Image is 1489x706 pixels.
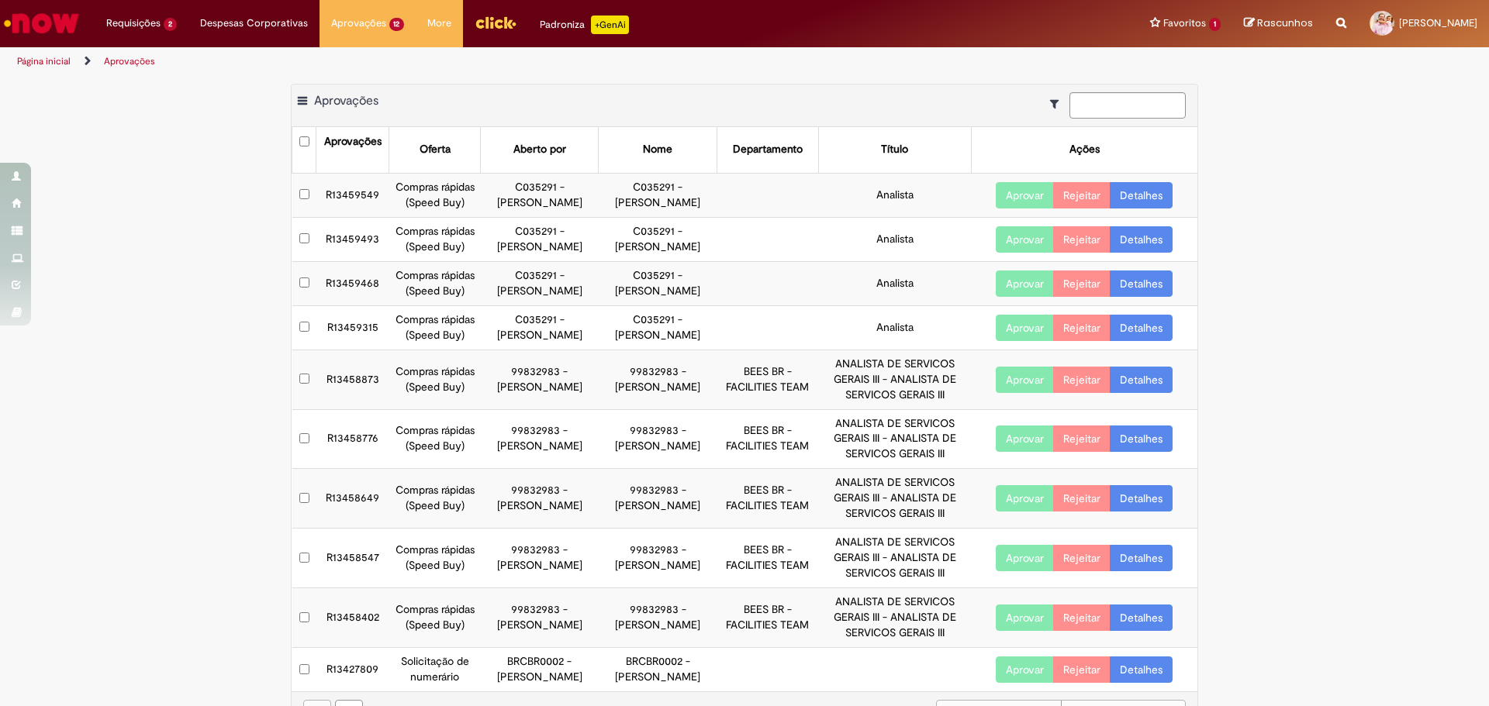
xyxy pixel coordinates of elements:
[599,217,717,261] td: C035291 - [PERSON_NAME]
[819,261,971,305] td: Analista
[1209,18,1221,31] span: 1
[389,173,480,217] td: Compras rápidas (Speed Buy)
[1110,425,1173,452] a: Detalhes
[1053,315,1111,341] button: Rejeitar
[819,350,971,409] td: ANALISTA DE SERVICOS GERAIS III - ANALISTA DE SERVICOS GERAIS III
[996,226,1054,253] button: Aprovar
[996,545,1054,571] button: Aprovar
[819,305,971,350] td: Analista
[1053,604,1111,631] button: Rejeitar
[599,648,717,691] td: BRCBR0002 - [PERSON_NAME]
[717,529,819,588] td: BEES BR - FACILITIES TEAM
[1050,98,1066,109] i: Mostrar filtros para: Suas Solicitações
[1110,545,1173,571] a: Detalhes
[316,305,389,350] td: R13459315
[316,409,389,469] td: R13458776
[316,127,389,173] th: Aprovações
[389,305,480,350] td: Compras rápidas (Speed Buy)
[819,173,971,217] td: Analista
[389,18,405,31] span: 12
[1399,16,1477,29] span: [PERSON_NAME]
[427,15,451,31] span: More
[331,15,386,31] span: Aprovações
[996,604,1054,631] button: Aprovar
[599,588,717,648] td: 99832983 - [PERSON_NAME]
[316,261,389,305] td: R13459468
[591,15,629,34] p: +GenAi
[164,18,177,31] span: 2
[1110,226,1173,253] a: Detalhes
[643,142,672,157] div: Nome
[106,15,161,31] span: Requisições
[481,648,599,691] td: BRCBR0002 - [PERSON_NAME]
[717,588,819,648] td: BEES BR - FACILITIES TEAM
[389,217,480,261] td: Compras rápidas (Speed Buy)
[996,182,1054,208] button: Aprovar
[1110,315,1173,341] a: Detalhes
[475,11,516,34] img: click_logo_yellow_360x200.png
[481,305,599,350] td: C035291 - [PERSON_NAME]
[200,15,308,31] span: Despesas Corporativas
[717,409,819,469] td: BEES BR - FACILITIES TEAM
[481,261,599,305] td: C035291 - [PERSON_NAME]
[1110,270,1173,297] a: Detalhes
[420,142,451,157] div: Oferta
[1053,270,1111,297] button: Rejeitar
[1257,15,1313,30] span: Rascunhos
[104,55,155,67] a: Aprovações
[389,409,480,469] td: Compras rápidas (Speed Buy)
[389,588,480,648] td: Compras rápidas (Speed Buy)
[2,8,81,39] img: ServiceNow
[481,217,599,261] td: C035291 - [PERSON_NAME]
[481,409,599,469] td: 99832983 - [PERSON_NAME]
[819,469,971,529] td: ANALISTA DE SERVICOS GERAIS III - ANALISTA DE SERVICOS GERAIS III
[1110,656,1173,683] a: Detalhes
[819,529,971,588] td: ANALISTA DE SERVICOS GERAIS III - ANALISTA DE SERVICOS GERAIS III
[481,469,599,529] td: 99832983 - [PERSON_NAME]
[996,425,1054,452] button: Aprovar
[733,142,803,157] div: Departamento
[819,409,971,469] td: ANALISTA DE SERVICOS GERAIS III - ANALISTA DE SERVICOS GERAIS III
[599,305,717,350] td: C035291 - [PERSON_NAME]
[1110,485,1173,511] a: Detalhes
[513,142,566,157] div: Aberto por
[1053,425,1111,452] button: Rejeitar
[1163,15,1206,31] span: Favoritos
[1053,367,1111,393] button: Rejeitar
[316,173,389,217] td: R13459549
[481,350,599,409] td: 99832983 - [PERSON_NAME]
[1053,656,1111,683] button: Rejeitar
[819,217,971,261] td: Analista
[481,173,599,217] td: C035291 - [PERSON_NAME]
[316,648,389,691] td: R13427809
[12,47,981,76] ul: Trilhas de página
[389,469,480,529] td: Compras rápidas (Speed Buy)
[996,485,1054,511] button: Aprovar
[540,15,629,34] div: Padroniza
[599,350,717,409] td: 99832983 - [PERSON_NAME]
[717,469,819,529] td: BEES BR - FACILITIES TEAM
[1053,182,1111,208] button: Rejeitar
[389,648,480,691] td: Solicitação de numerário
[314,93,378,108] span: Aprovações
[481,529,599,588] td: 99832983 - [PERSON_NAME]
[599,409,717,469] td: 99832983 - [PERSON_NAME]
[316,469,389,529] td: R13458649
[599,469,717,529] td: 99832983 - [PERSON_NAME]
[1069,142,1100,157] div: Ações
[1110,182,1173,208] a: Detalhes
[481,588,599,648] td: 99832983 - [PERSON_NAME]
[599,173,717,217] td: C035291 - [PERSON_NAME]
[389,261,480,305] td: Compras rápidas (Speed Buy)
[996,656,1054,683] button: Aprovar
[996,315,1054,341] button: Aprovar
[717,350,819,409] td: BEES BR - FACILITIES TEAM
[17,55,71,67] a: Página inicial
[1053,545,1111,571] button: Rejeitar
[1053,485,1111,511] button: Rejeitar
[324,134,382,150] div: Aprovações
[316,588,389,648] td: R13458402
[316,217,389,261] td: R13459493
[389,350,480,409] td: Compras rápidas (Speed Buy)
[316,529,389,588] td: R13458547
